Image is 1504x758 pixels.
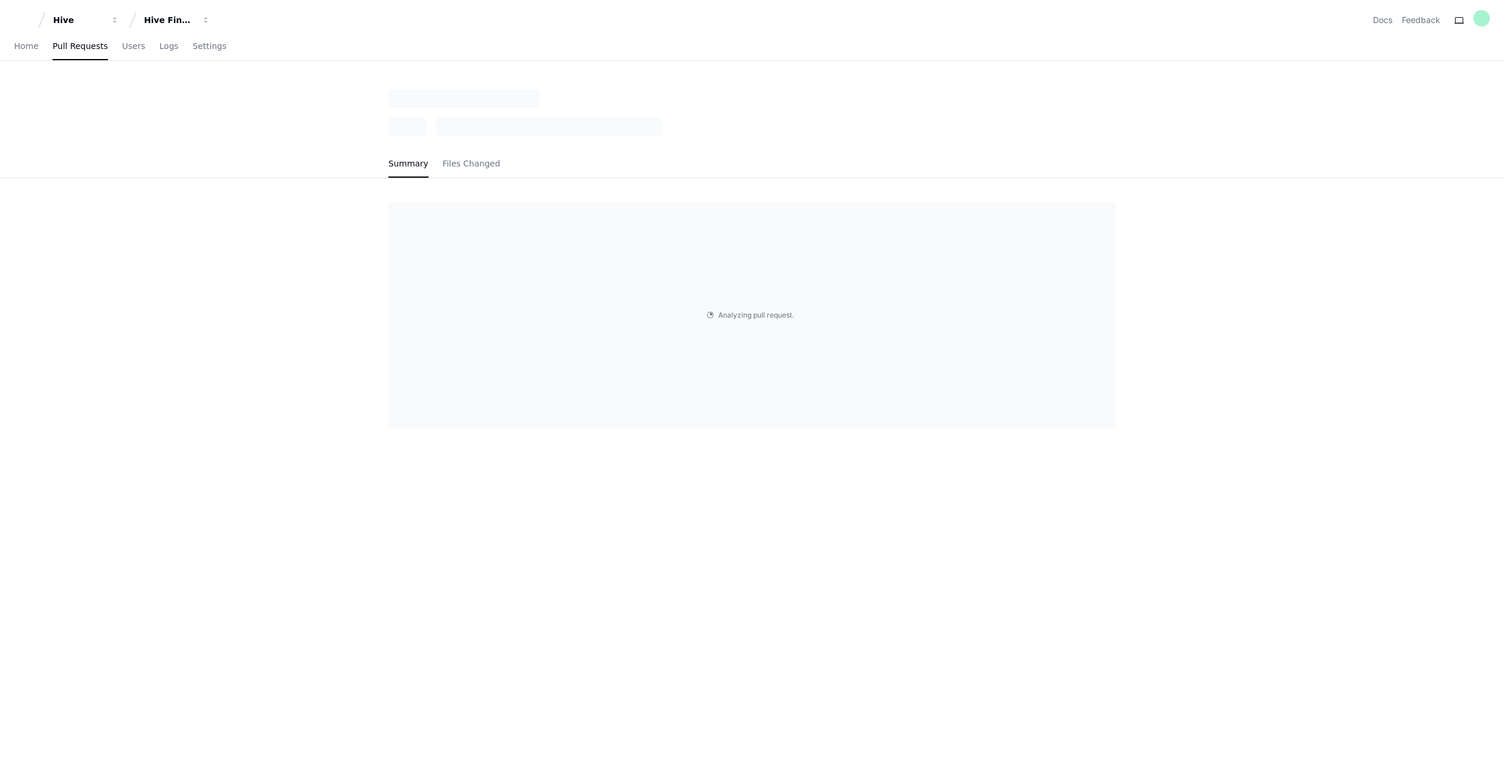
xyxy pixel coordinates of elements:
[192,43,226,50] span: Settings
[48,9,124,31] button: Hive
[1402,14,1440,26] button: Feedback
[53,14,104,26] div: Hive
[159,43,178,50] span: Logs
[192,33,226,60] a: Settings
[443,160,501,167] span: Files Changed
[388,160,429,167] span: Summary
[144,14,195,26] div: Hive Financial Systems
[14,33,38,60] a: Home
[122,43,145,50] span: Users
[122,33,145,60] a: Users
[139,9,215,31] button: Hive Financial Systems
[718,311,792,320] span: Analyzing pull request
[1373,14,1392,26] a: Docs
[53,33,107,60] a: Pull Requests
[14,43,38,50] span: Home
[792,311,794,319] span: .
[159,33,178,60] a: Logs
[53,43,107,50] span: Pull Requests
